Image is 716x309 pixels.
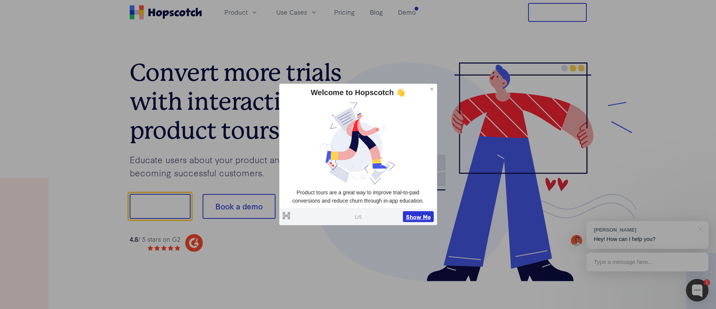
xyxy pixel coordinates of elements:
img: dtvkmnrd7ysugpuhd2bz.jpg [283,101,434,186]
a: Blog [367,6,386,18]
button: Show me! [130,194,191,219]
div: / 5 stars on G2 [130,235,180,244]
a: Pricing [331,6,358,18]
span: Use Cases [276,8,307,17]
button: Use Cases [272,6,322,18]
strong: 4.8 [130,235,138,243]
p: Hey! How can I help you? [594,235,701,243]
div: [PERSON_NAME] [594,226,693,233]
div: Welcome to Hopscotch 👋 [283,87,434,98]
span: Product [224,8,248,17]
span: 1 / 5 [354,213,362,220]
button: Free Trial [528,3,587,22]
img: Mark Spera [571,235,582,246]
a: Demo [395,6,419,18]
div: Type a message here... [586,253,708,271]
button: Show Me [403,211,434,222]
a: Home [130,5,202,20]
button: Book a demo [203,194,276,219]
h1: Convert more trials with interactive product tours [130,58,358,145]
p: Educate users about your product and guide them to becoming successful customers. [130,153,358,179]
p: Product tours are a great way to improve trial-to-paid conversions and reduce churn through in-ap... [283,189,434,205]
div: 1 [704,279,710,286]
button: Product [220,6,263,18]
